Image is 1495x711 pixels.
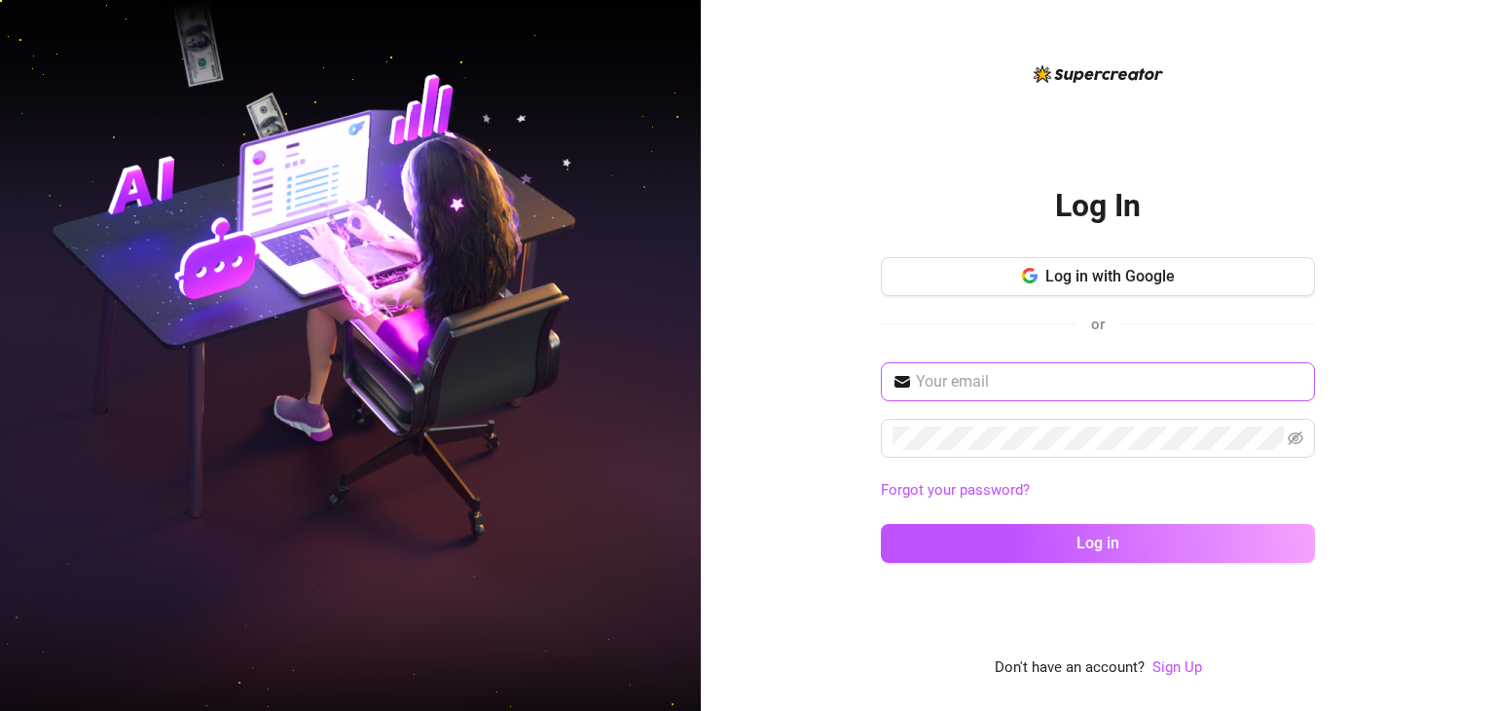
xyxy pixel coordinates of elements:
span: Log in with Google [1045,267,1175,285]
input: Your email [916,370,1303,393]
a: Forgot your password? [881,479,1315,503]
a: Sign Up [1152,656,1202,680]
button: Log in [881,524,1315,563]
button: Log in with Google [881,257,1315,296]
h2: Log In [1055,186,1141,226]
span: or [1091,316,1105,333]
img: logo-BBDzfeDw.svg [1034,65,1163,83]
span: Log in [1076,534,1119,552]
span: eye-invisible [1288,430,1303,446]
span: Don't have an account? [995,656,1145,680]
a: Forgot your password? [881,481,1030,499]
a: Sign Up [1152,658,1202,676]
